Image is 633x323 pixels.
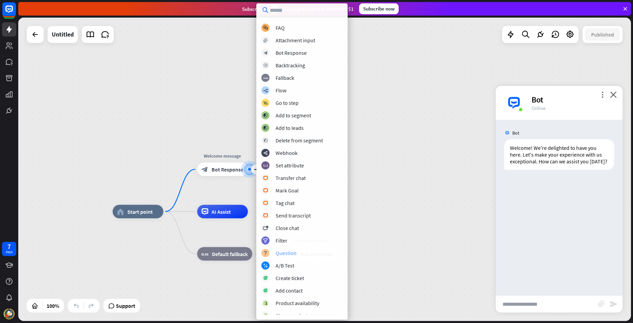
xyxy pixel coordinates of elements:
div: Product availability [276,300,319,306]
i: block_add_to_segment [263,126,268,130]
div: Tag chat [276,200,295,206]
i: builder_tree [263,88,268,93]
span: Bot Response [212,166,243,173]
i: block_add_to_segment [263,113,268,118]
i: block_faq [263,26,268,30]
div: Welcome message [192,153,253,159]
div: A/B Test [276,262,294,269]
div: Online [532,105,614,111]
span: Start point [127,208,153,215]
div: Bot Response [276,49,307,56]
div: days [6,250,13,254]
div: Filter [276,237,287,244]
div: Add to leads [276,124,304,131]
div: Create ticket [276,275,304,281]
div: Bot [532,94,614,105]
div: FAQ [276,24,285,31]
div: Subscribe in days to get your first month for $1 [242,4,354,14]
i: block_bot_response [263,51,268,55]
span: Support [116,300,135,311]
i: close [610,91,617,98]
div: Subscribe now [359,3,399,14]
i: block_livechat [263,188,268,193]
i: block_fallback [263,76,268,80]
div: Fallback [276,74,294,81]
div: 7 [7,244,11,250]
i: block_fallback [202,251,209,257]
i: block_bot_response [202,166,208,173]
i: more_vert [599,91,606,98]
div: Send transcript [276,212,311,219]
i: block_livechat [263,213,268,218]
div: Flow [276,87,286,94]
div: Attachment input [276,37,315,44]
i: home_2 [117,208,124,215]
i: block_question [263,251,267,255]
i: webhooks [263,151,268,155]
a: 7 days [2,242,16,256]
button: Open LiveChat chat widget [5,3,26,23]
div: Question [276,250,297,256]
span: Bot [512,130,519,136]
i: block_attachment [598,300,605,307]
div: Add contact [276,287,303,294]
i: block_close_chat [263,226,268,230]
i: send [610,300,618,308]
i: block_delete_from_segment [263,138,268,143]
span: Default fallback [212,251,248,257]
span: AI Assist [212,208,231,215]
i: block_attachment [263,38,268,43]
div: Transfer chat [276,175,306,181]
div: Close chat [276,225,299,231]
div: Webhook [276,149,298,156]
i: block_goto [263,101,268,105]
div: Welcome! We're delighted to have you here. Let's make your experience with us exceptional. How ca... [504,139,614,170]
div: Backtracking [276,62,305,69]
div: 100% [45,300,61,311]
div: Untitled [52,26,74,43]
i: block_backtracking [263,63,268,68]
i: block_livechat [263,201,268,205]
i: filter [263,238,268,243]
div: Add to segment [276,112,311,119]
i: block_set_attribute [263,163,268,168]
div: Set attribute [276,162,304,169]
div: Go to step [276,99,299,106]
div: Mark Goal [276,187,299,194]
i: block_livechat [263,176,268,180]
div: Show products [276,312,310,319]
button: Published [585,28,620,41]
div: Delete from segment [276,137,323,144]
i: plus [254,167,259,172]
i: block_ab_testing [263,263,268,268]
